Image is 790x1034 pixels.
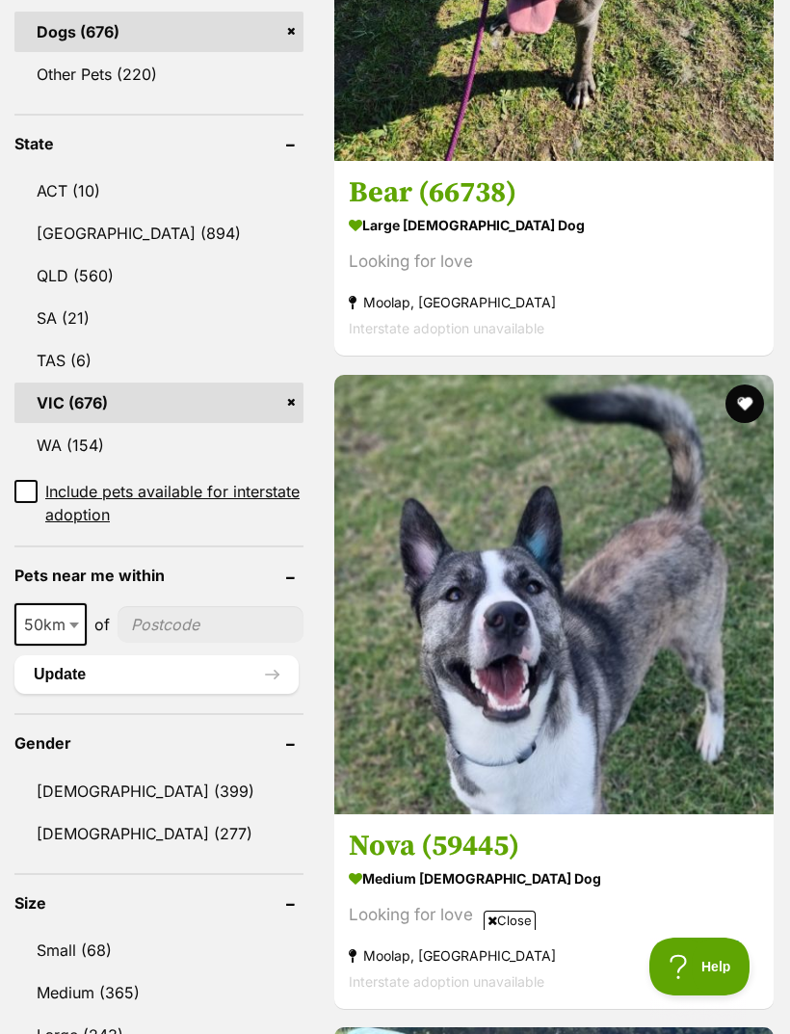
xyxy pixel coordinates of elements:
a: VIC (676) [14,383,303,423]
img: Nova (59445) - Siberian Husky Dog [334,375,774,814]
header: Gender [14,734,303,752]
a: Small (68) [14,930,303,970]
a: Nova (59445) medium [DEMOGRAPHIC_DATA] Dog Looking for love Moolap, [GEOGRAPHIC_DATA] Interstate ... [334,813,774,1009]
a: WA (154) [14,425,303,465]
a: Other Pets (220) [14,54,303,94]
span: Include pets available for interstate adoption [45,480,303,526]
strong: Moolap, [GEOGRAPHIC_DATA] [349,290,759,316]
a: [DEMOGRAPHIC_DATA] (399) [14,771,303,811]
a: SA (21) [14,298,303,338]
a: Bear (66738) large [DEMOGRAPHIC_DATA] Dog Looking for love Moolap, [GEOGRAPHIC_DATA] Interstate a... [334,161,774,357]
a: Include pets available for interstate adoption [14,480,303,526]
header: Size [14,894,303,912]
a: Medium (365) [14,972,303,1013]
img: consumer-privacy-logo.png [137,2,152,17]
a: [GEOGRAPHIC_DATA] (894) [14,213,303,253]
h3: Bear (66738) [349,175,759,212]
img: iconc.png [134,1,152,15]
span: 50km [14,603,87,646]
input: postcode [118,606,303,643]
a: QLD (560) [14,255,303,296]
img: consumer-privacy-logo.png [2,2,17,17]
iframe: Help Scout Beacon - Open [649,938,751,995]
button: favourite [725,384,764,423]
button: Update [14,655,299,694]
strong: medium [DEMOGRAPHIC_DATA] Dog [349,864,759,892]
iframe: Advertisement [44,938,746,1024]
a: TAS (6) [14,340,303,381]
div: Looking for love [349,250,759,276]
h3: Nova (59445) [349,828,759,864]
a: [DEMOGRAPHIC_DATA] (277) [14,813,303,854]
span: Close [484,911,536,930]
header: State [14,135,303,152]
a: ACT (10) [14,171,303,211]
div: Looking for love [349,902,759,928]
a: Dogs (676) [14,12,303,52]
span: Interstate adoption unavailable [349,321,544,337]
span: 50km [16,611,85,638]
a: Privacy Notification [135,2,154,17]
strong: large [DEMOGRAPHIC_DATA] Dog [349,212,759,240]
span: of [94,613,110,636]
header: Pets near me within [14,567,303,584]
